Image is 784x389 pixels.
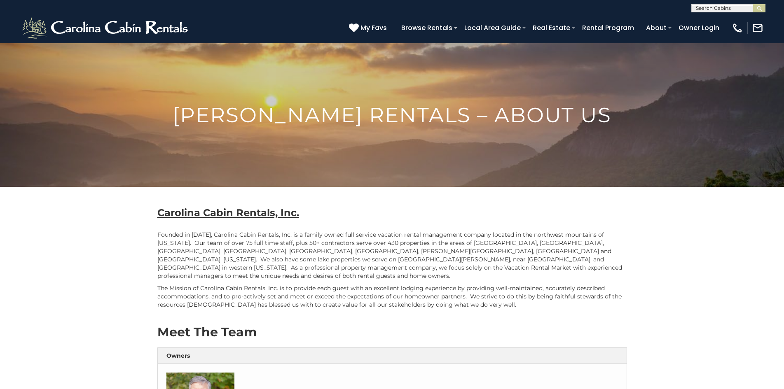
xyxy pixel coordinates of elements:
[397,21,456,35] a: Browse Rentals
[360,23,387,33] span: My Favs
[21,16,192,40] img: White-1-2.png
[349,23,389,33] a: My Favs
[752,22,763,34] img: mail-regular-white.png
[157,324,257,340] strong: Meet The Team
[674,21,723,35] a: Owner Login
[157,284,627,309] p: The Mission of Carolina Cabin Rentals, Inc. is to provide each guest with an excellent lodging ex...
[157,231,627,280] p: Founded in [DATE], Carolina Cabin Rentals, Inc. is a family owned full service vacation rental ma...
[732,22,743,34] img: phone-regular-white.png
[157,207,299,219] b: Carolina Cabin Rentals, Inc.
[578,21,638,35] a: Rental Program
[166,352,190,359] strong: Owners
[642,21,671,35] a: About
[529,21,574,35] a: Real Estate
[460,21,525,35] a: Local Area Guide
